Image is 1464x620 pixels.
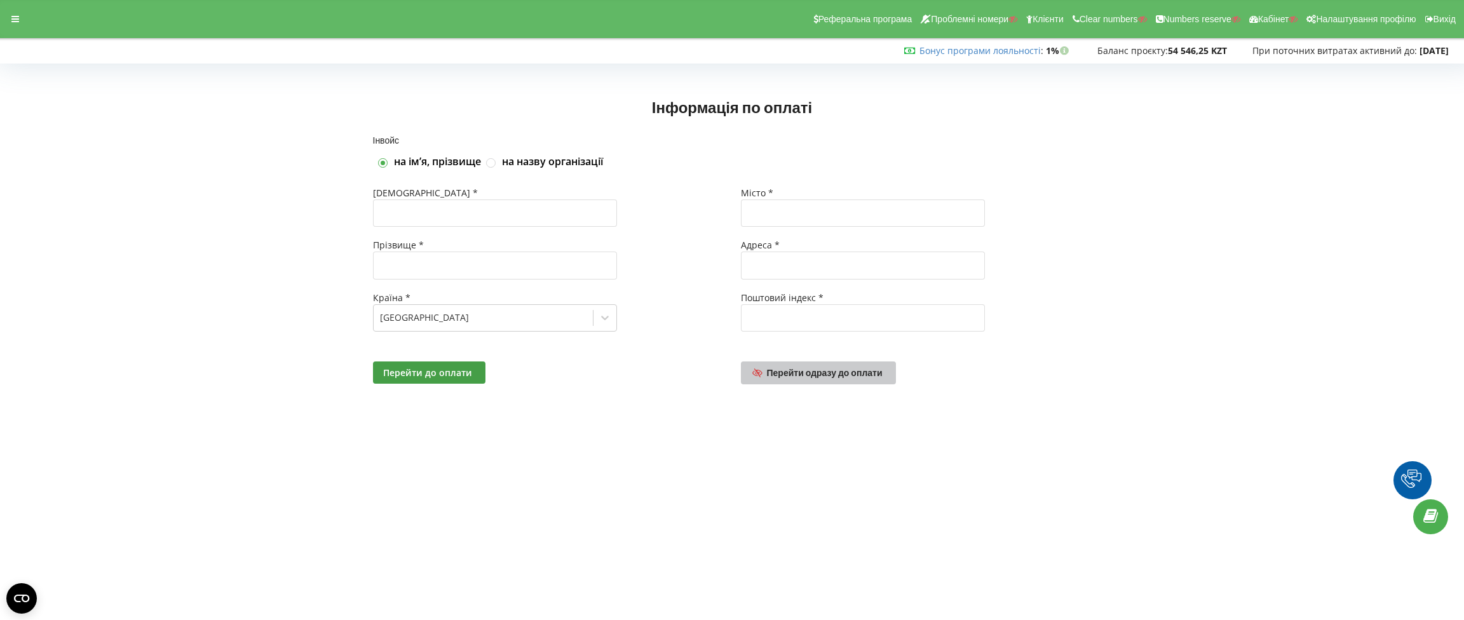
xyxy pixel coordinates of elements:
a: Перейти одразу до оплати [741,361,896,384]
span: Баланс проєкту: [1097,44,1168,57]
span: Перейти одразу до оплати [767,367,883,378]
label: на назву організації [502,155,603,169]
span: Прізвище * [373,239,424,251]
label: на імʼя, прізвище [394,155,481,169]
span: Місто * [741,187,773,199]
span: Перейти до оплати [383,367,472,379]
button: Перейти до оплати [373,361,485,384]
span: Numbers reserve [1163,14,1231,24]
span: Адреса * [741,239,780,251]
span: Вихід [1433,14,1456,24]
span: : [919,44,1043,57]
span: Реферальна програма [818,14,912,24]
strong: 54 546,25 KZT [1168,44,1227,57]
span: Налаштування профілю [1316,14,1416,24]
span: Клієнти [1033,14,1064,24]
strong: 1% [1046,44,1072,57]
span: Інвойс [373,135,400,145]
span: Кабінет [1258,14,1289,24]
span: Clear numbers [1080,14,1138,24]
span: Поштовий індекс * [741,292,823,304]
span: [DEMOGRAPHIC_DATA] * [373,187,478,199]
strong: [DATE] [1420,44,1449,57]
a: Бонус програми лояльності [919,44,1041,57]
span: Інформація по оплаті [652,98,812,116]
span: Країна * [373,292,410,304]
span: При поточних витратах активний до: [1252,44,1417,57]
span: Проблемні номери [931,14,1008,24]
button: Open CMP widget [6,583,37,614]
